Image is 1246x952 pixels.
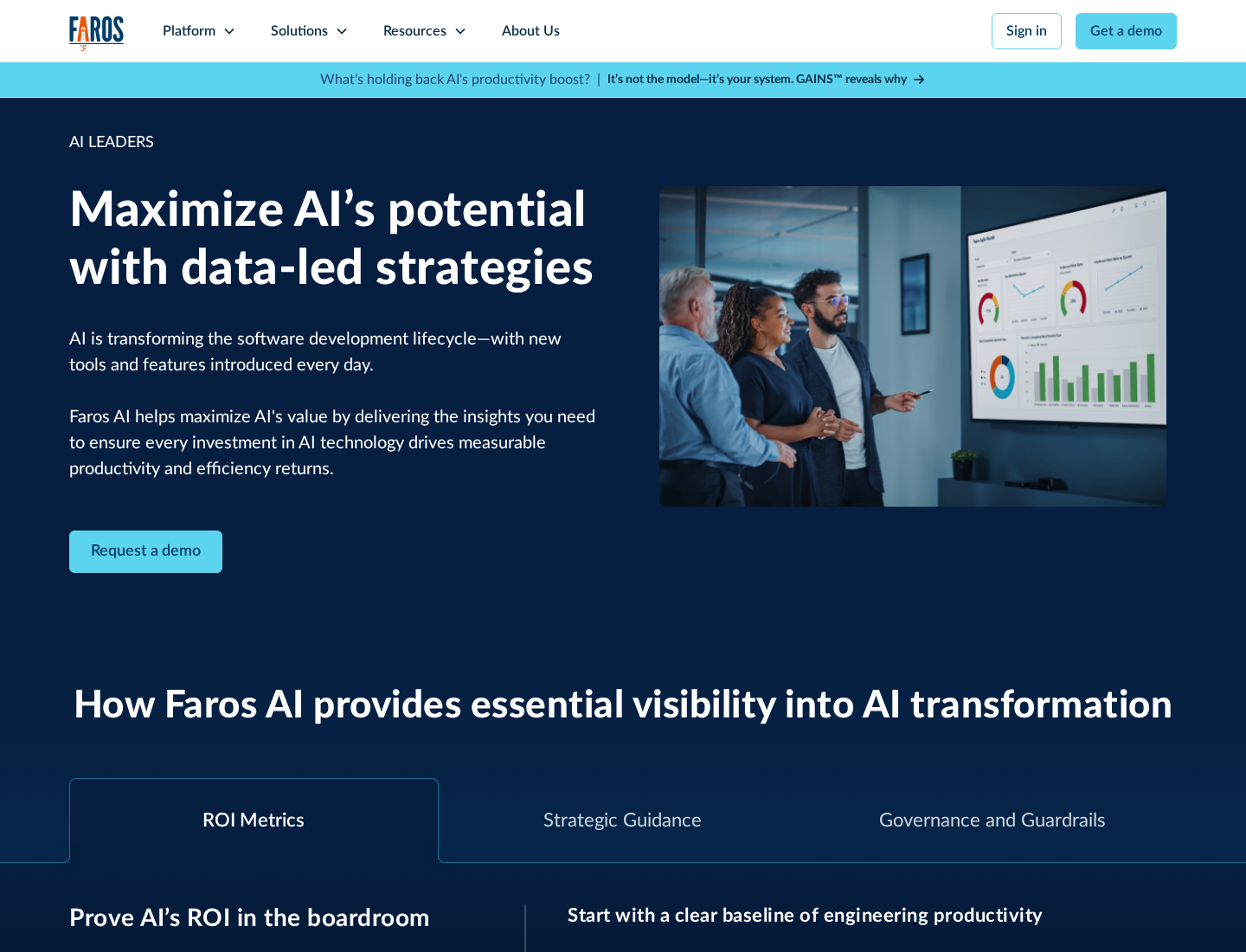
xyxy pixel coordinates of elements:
a: It’s not the model—it’s your system. GAINS™ reveals why [607,71,926,89]
div: AI LEADERS [69,132,597,155]
a: Contact Modal [69,531,222,573]
div: Resources [383,21,446,42]
div: ROI Metrics [202,807,305,835]
strong: It’s not the model—it’s your system. GAINS™ reveals why [607,74,907,86]
h3: Prove AI’s ROI in the boardroom [69,904,483,934]
h2: How Faros AI provides essential visibility into AI transformation [74,684,1173,730]
h1: Maximize AI’s potential with data-led strategies [69,183,597,299]
p: What's holding back AI's productivity boost? | [320,69,601,90]
div: Governance and Guardrails [879,807,1106,835]
p: AI is transforming the software development lifecycle—with new tools and features introduced ever... [69,326,597,482]
a: Sign in [992,13,1062,49]
div: Strategic Guidance [543,807,702,835]
a: Get a demo [1076,13,1177,49]
div: Solutions [271,21,328,42]
div: Platform [163,21,215,42]
h3: Start with a clear baseline of engineering productivity [568,904,1177,927]
a: home [69,16,125,51]
img: Logo of the analytics and reporting company Faros. [69,16,125,51]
